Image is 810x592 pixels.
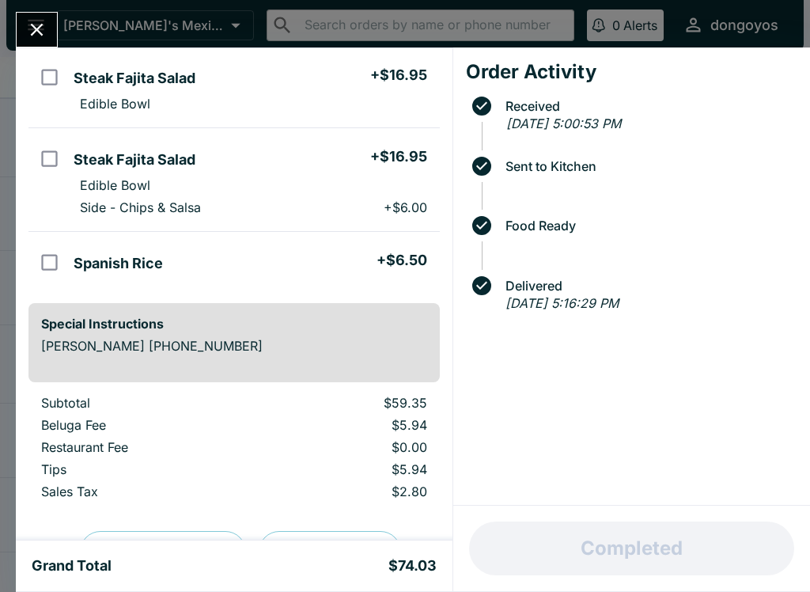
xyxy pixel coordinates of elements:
[74,150,195,169] h5: Steak Fajita Salad
[498,279,797,293] span: Delivered
[388,556,437,575] h5: $74.03
[498,159,797,173] span: Sent to Kitchen
[505,295,619,311] em: [DATE] 5:16:29 PM
[80,199,201,215] p: Side - Chips & Salsa
[498,99,797,113] span: Received
[41,484,246,499] p: Sales Tax
[466,60,797,84] h4: Order Activity
[32,556,112,575] h5: Grand Total
[17,13,57,47] button: Close
[271,461,426,477] p: $5.94
[41,461,246,477] p: Tips
[498,218,797,233] span: Food Ready
[80,96,150,112] p: Edible Bowl
[370,147,427,166] h5: + $16.95
[41,316,427,332] h6: Special Instructions
[370,66,427,85] h5: + $16.95
[41,417,246,433] p: Beluga Fee
[384,199,427,215] p: + $6.00
[74,69,195,88] h5: Steak Fajita Salad
[28,395,440,506] table: orders table
[259,531,401,572] button: Print Receipt
[506,116,621,131] em: [DATE] 5:00:53 PM
[271,484,426,499] p: $2.80
[80,531,246,572] button: Preview Receipt
[271,395,426,411] p: $59.35
[41,439,246,455] p: Restaurant Fee
[271,439,426,455] p: $0.00
[41,338,427,354] p: [PERSON_NAME] [PHONE_NUMBER]
[271,417,426,433] p: $5.94
[80,177,150,193] p: Edible Bowl
[41,395,246,411] p: Subtotal
[74,254,163,273] h5: Spanish Rice
[377,251,427,270] h5: + $6.50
